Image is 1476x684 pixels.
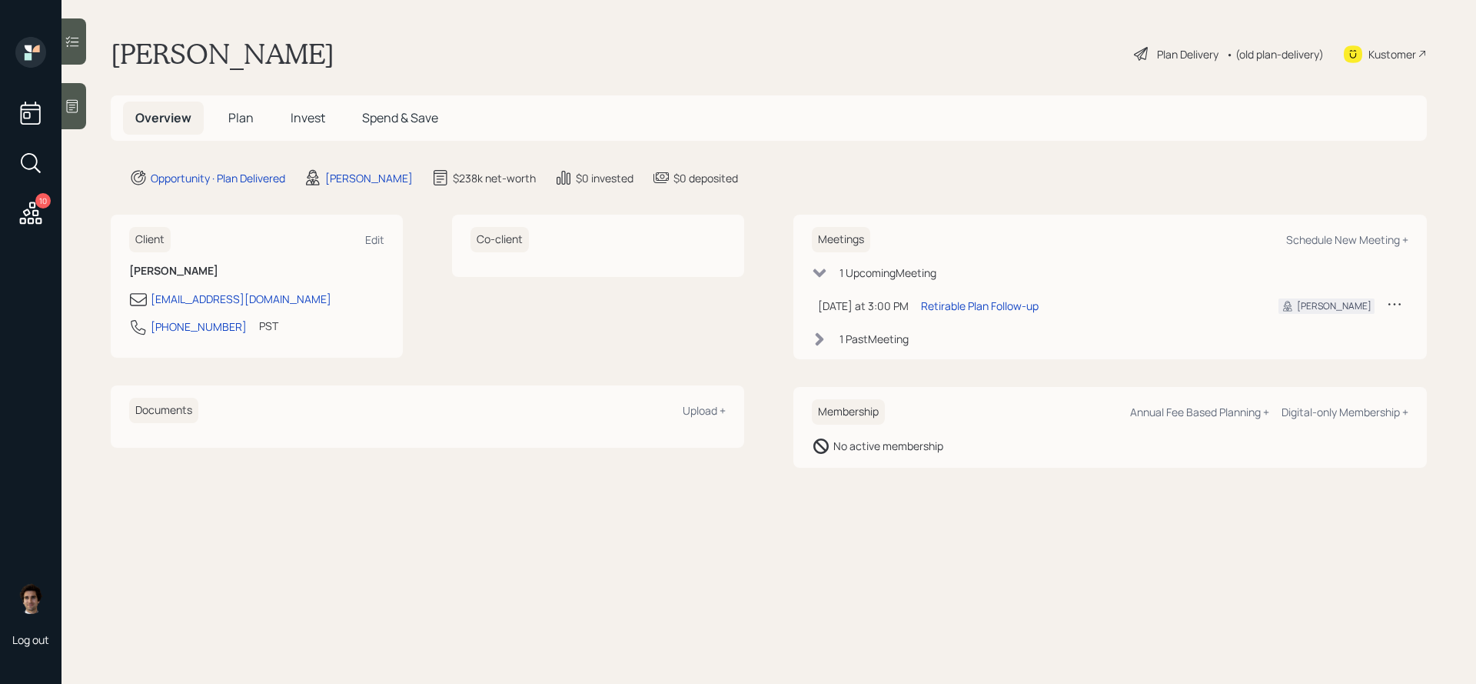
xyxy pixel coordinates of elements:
div: Kustomer [1368,46,1416,62]
div: 1 Past Meeting [839,331,909,347]
h6: [PERSON_NAME] [129,265,384,278]
h6: Co-client [470,227,529,252]
div: PST [259,318,278,334]
div: Retirable Plan Follow-up [921,298,1039,314]
div: [PERSON_NAME] [325,170,413,186]
div: Annual Fee Based Planning + [1130,405,1269,419]
h6: Client [129,227,171,252]
div: Edit [365,232,384,247]
h6: Meetings [812,227,870,252]
span: Overview [135,109,191,126]
div: No active membership [833,438,943,454]
div: $238k net-worth [453,170,536,186]
span: Spend & Save [362,109,438,126]
span: Plan [228,109,254,126]
div: 1 Upcoming Meeting [839,265,936,281]
h6: Membership [812,399,885,425]
div: $0 invested [576,170,633,186]
div: [PERSON_NAME] [1297,299,1371,313]
div: Opportunity · Plan Delivered [151,170,285,186]
div: $0 deposited [673,170,738,186]
div: 10 [35,193,51,209]
div: • (old plan-delivery) [1226,46,1324,62]
div: Schedule New Meeting + [1286,232,1408,247]
img: harrison-schaefer-headshot-2.png [15,583,46,614]
div: Plan Delivery [1157,46,1218,62]
div: Log out [12,632,49,647]
span: Invest [291,109,325,126]
div: [PHONE_NUMBER] [151,319,247,335]
div: Digital-only Membership + [1282,405,1408,419]
div: [EMAIL_ADDRESS][DOMAIN_NAME] [151,291,331,307]
div: Upload + [683,403,726,418]
h6: Documents [129,398,198,423]
h1: [PERSON_NAME] [111,37,334,71]
div: [DATE] at 3:00 PM [818,298,909,314]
